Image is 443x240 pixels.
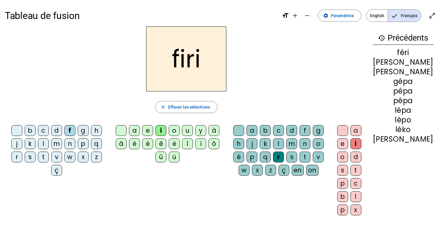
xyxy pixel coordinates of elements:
[116,138,127,149] div: â
[300,152,310,162] div: t
[209,138,219,149] div: ô
[278,165,289,176] div: ç
[155,101,218,113] button: Effacer les sélections
[289,10,301,22] button: Augmenter la taille de la police
[51,165,62,176] div: ç
[260,138,271,149] div: k
[265,165,276,176] div: z
[337,138,348,149] div: e
[209,125,219,136] div: à
[38,138,49,149] div: l
[373,88,433,95] div: pépa
[5,6,277,25] h1: Tableau de fusion
[195,138,206,149] div: ï
[373,59,433,66] div: [PERSON_NAME]
[156,125,166,136] div: i
[247,138,257,149] div: j
[260,125,271,136] div: b
[350,178,361,189] div: c
[273,152,284,162] div: r
[426,10,438,22] button: Entrer en plein écran
[169,152,180,162] div: ü
[51,152,62,162] div: v
[247,125,257,136] div: a
[337,178,348,189] div: p
[169,138,180,149] div: ë
[337,191,348,202] div: b
[300,138,310,149] div: n
[291,12,299,19] mat-icon: add
[318,10,361,22] button: Paramètres
[301,10,313,22] button: Diminuer la taille de la police
[260,152,271,162] div: q
[350,191,361,202] div: l
[373,126,433,133] div: lèko
[64,138,75,149] div: n
[78,138,89,149] div: p
[182,125,193,136] div: u
[11,152,22,162] div: r
[233,152,244,162] div: é
[373,136,433,143] div: [PERSON_NAME]
[350,165,361,176] div: t
[373,49,433,56] div: féri
[25,125,36,136] div: b
[91,152,102,162] div: z
[286,152,297,162] div: s
[429,12,436,19] mat-icon: open_in_full
[273,138,284,149] div: l
[38,125,49,136] div: c
[286,138,297,149] div: m
[78,125,89,136] div: g
[142,125,153,136] div: e
[182,138,193,149] div: î
[378,34,385,42] mat-icon: history
[366,9,421,22] mat-button-toggle-group: Language selection
[51,125,62,136] div: d
[129,125,140,136] div: a
[313,152,324,162] div: v
[373,107,433,114] div: lèpa
[303,12,311,19] mat-icon: remove
[313,138,324,149] div: o
[282,12,289,19] mat-icon: format_size
[156,152,166,162] div: û
[160,104,166,110] mat-icon: close
[156,138,166,149] div: ê
[239,165,250,176] div: w
[142,138,153,149] div: é
[286,125,297,136] div: d
[91,138,102,149] div: q
[233,138,244,149] div: h
[252,165,263,176] div: x
[331,12,354,19] span: Paramètres
[323,13,328,18] mat-icon: settings
[373,97,433,104] div: pèpa
[350,205,361,215] div: x
[25,138,36,149] div: k
[51,138,62,149] div: m
[195,125,206,136] div: y
[91,125,102,136] div: h
[38,152,49,162] div: t
[337,152,348,162] div: o
[366,10,388,22] span: English
[247,152,257,162] div: p
[273,125,284,136] div: c
[388,10,421,22] span: Français
[373,116,433,124] div: lèpo
[373,78,433,85] div: gépa
[350,125,361,136] div: a
[350,152,361,162] div: d
[337,165,348,176] div: s
[300,125,310,136] div: f
[64,125,75,136] div: f
[292,165,304,176] div: en
[306,165,319,176] div: on
[64,152,75,162] div: w
[313,125,324,136] div: g
[11,138,22,149] div: j
[146,26,226,91] h2: firi
[168,103,210,111] span: Effacer les sélections
[25,152,36,162] div: s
